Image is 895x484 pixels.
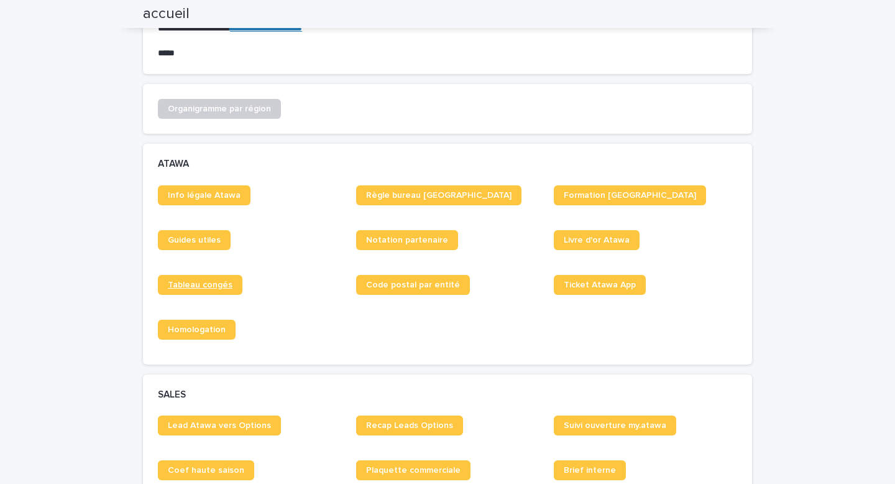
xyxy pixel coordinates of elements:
[564,236,630,244] span: Livre d'or Atawa
[554,460,626,480] a: Brief interne
[158,389,186,401] h2: SALES
[158,416,281,435] a: Lead Atawa vers Options
[158,185,250,205] a: Info légale Atawa
[366,281,460,289] span: Code postal par entité
[564,421,666,430] span: Suivi ouverture my.atawa
[554,185,706,205] a: Formation [GEOGRAPHIC_DATA]
[158,159,189,170] h2: ATAWA
[168,281,232,289] span: Tableau congés
[168,105,271,113] span: Organigramme par région
[366,466,461,475] span: Plaquette commerciale
[158,99,281,119] a: Organigramme par région
[158,320,236,340] a: Homologation
[356,275,470,295] a: Code postal par entité
[143,5,190,23] h2: accueil
[554,230,640,250] a: Livre d'or Atawa
[366,421,453,430] span: Recap Leads Options
[168,191,241,200] span: Info légale Atawa
[366,191,512,200] span: Règle bureau [GEOGRAPHIC_DATA]
[158,460,254,480] a: Coef haute saison
[168,421,271,430] span: Lead Atawa vers Options
[564,466,616,475] span: Brief interne
[356,416,463,435] a: Recap Leads Options
[158,230,231,250] a: Guides utiles
[356,460,470,480] a: Plaquette commerciale
[554,416,676,435] a: Suivi ouverture my.atawa
[366,236,448,244] span: Notation partenaire
[168,236,221,244] span: Guides utiles
[168,466,244,475] span: Coef haute saison
[356,230,458,250] a: Notation partenaire
[168,325,226,334] span: Homologation
[158,275,242,295] a: Tableau congés
[564,281,636,289] span: Ticket Atawa App
[356,185,521,205] a: Règle bureau [GEOGRAPHIC_DATA]
[564,191,696,200] span: Formation [GEOGRAPHIC_DATA]
[554,275,646,295] a: Ticket Atawa App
